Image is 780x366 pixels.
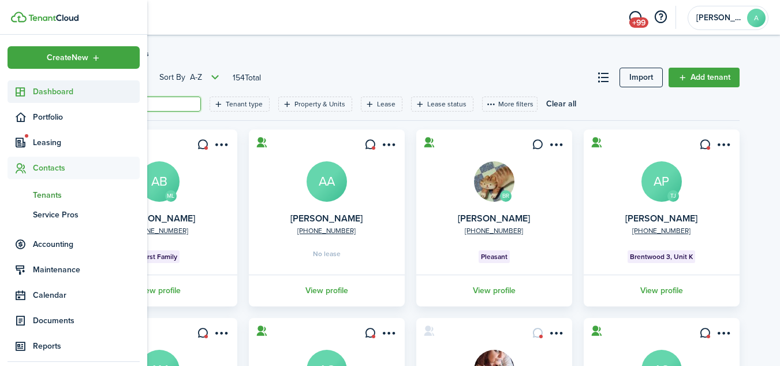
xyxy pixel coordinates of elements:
a: Reports [8,335,140,357]
span: Pleasant [481,252,507,262]
span: No lease [313,250,341,257]
span: Allen [696,14,742,22]
span: Calendar [33,289,140,301]
button: Open menu [379,139,398,154]
a: [PERSON_NAME] [458,212,530,225]
span: Brentwood 3, Unit K [630,252,693,262]
avatar-text: A [747,9,766,27]
filter-tag: Open filter [411,97,473,112]
a: View profile [80,275,239,306]
button: Open menu [8,46,140,69]
avatar-text: TJ [667,190,679,202]
span: Accounting [33,238,140,250]
button: Open menu [212,327,230,343]
span: Portfolio [33,111,140,123]
a: AB [139,161,180,202]
a: Tenants [8,185,140,205]
a: [PERSON_NAME] [290,212,363,225]
span: Dashboard [33,86,140,98]
span: +99 [629,17,648,28]
button: Open resource center [651,8,670,27]
a: [PHONE_NUMBER] [297,225,356,236]
button: Clear all [546,97,576,112]
filter-tag-label: Lease [377,99,395,109]
span: Sort by [159,72,190,83]
a: AP [641,161,682,202]
span: Tenants [33,189,140,201]
span: Contacts [33,162,140,174]
span: Maintenance [33,264,140,276]
avatar-text: ML [165,190,177,202]
filter-tag: Open filter [210,97,270,112]
filter-tag-label: Tenant type [226,99,263,109]
a: Add tenant [669,68,740,87]
button: Open menu [547,327,565,343]
filter-tag: Open filter [361,97,402,112]
button: More filters [482,97,538,112]
filter-tag: Open filter [278,97,352,112]
a: View profile [582,275,741,306]
span: A-Z [190,72,202,83]
header-page-total: 154 Total [233,72,261,84]
button: Open menu [714,327,733,343]
a: View profile [247,275,406,306]
a: Dashboard [8,80,140,103]
span: First Family [141,252,177,262]
a: [PHONE_NUMBER] [130,225,188,236]
a: Messaging [624,3,646,32]
avatar-text: BR [500,190,512,202]
a: Service Pros [8,205,140,224]
img: TenantCloud [28,14,79,21]
a: View profile [415,275,574,306]
span: Service Pros [33,209,140,221]
button: Open menu [714,139,733,154]
button: Open menu [547,139,565,154]
button: Open menu [159,71,222,84]
a: [PHONE_NUMBER] [465,225,523,236]
a: [PHONE_NUMBER] [632,225,691,236]
filter-tag-label: Lease status [427,99,466,109]
a: [PERSON_NAME] [123,212,195,225]
img: TenantCloud [11,12,27,23]
span: Leasing [33,136,140,149]
img: Amaris Ramirez [474,161,514,202]
span: Create New [47,54,88,62]
a: Import [619,68,663,87]
a: AA [307,161,347,202]
filter-tag-label: Property & Units [294,99,345,109]
span: Documents [33,315,140,327]
button: Sort byA-Z [159,71,222,84]
button: Open menu [379,327,398,343]
a: [PERSON_NAME] [625,212,697,225]
button: Open menu [212,139,230,154]
span: Reports [33,340,140,352]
